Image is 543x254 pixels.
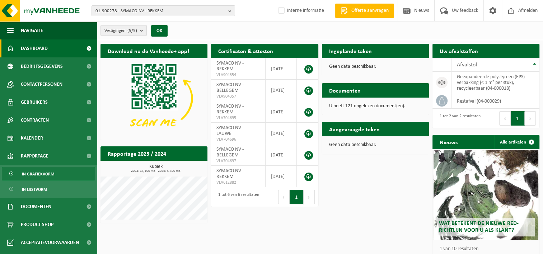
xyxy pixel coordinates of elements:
[322,83,368,97] h2: Documenten
[2,182,95,196] a: In lijstvorm
[266,166,297,187] td: [DATE]
[21,93,48,111] span: Gebruikers
[216,147,244,158] span: SYMACO NV - BELLEGEM
[335,4,394,18] a: Offerte aanvragen
[304,190,315,204] button: Next
[215,189,259,205] div: 1 tot 6 van 6 resultaten
[21,147,48,165] span: Rapportage
[216,125,244,136] span: SYMACO NV - LAUWE
[216,180,259,185] span: VLA612882
[432,44,485,58] h2: Uw afvalstoffen
[151,25,168,37] button: OK
[21,39,48,57] span: Dashboard
[216,61,244,72] span: SYMACO NV - REKKEM
[22,167,54,181] span: In grafiekvorm
[266,101,297,123] td: [DATE]
[21,129,43,147] span: Kalender
[499,111,511,126] button: Previous
[104,169,207,173] span: 2024: 14,100 m3 - 2025: 4,400 m3
[329,64,422,69] p: Geen data beschikbaar.
[322,122,387,136] h2: Aangevraagde taken
[439,221,519,233] span: Wat betekent de nieuwe RED-richtlijn voor u als klant?
[216,168,244,179] span: SYMACO NV - REKKEM
[21,57,63,75] span: Bedrijfsgegevens
[104,164,207,173] h3: Kubiek
[451,72,539,93] td: geëxpandeerde polystyreen (EPS) verpakking (< 1 m² per stuk), recycleerbaar (04-000018)
[104,25,137,36] span: Vestigingen
[154,160,207,175] a: Bekijk rapportage
[100,44,196,58] h2: Download nu de Vanheede+ app!
[100,25,147,36] button: Vestigingen(5/5)
[457,62,477,68] span: Afvalstof
[216,158,259,164] span: VLA704697
[216,137,259,142] span: VLA704696
[436,110,481,126] div: 1 tot 2 van 2 resultaten
[329,142,422,147] p: Geen data beschikbaar.
[211,44,280,58] h2: Certificaten & attesten
[278,190,290,204] button: Previous
[266,144,297,166] td: [DATE]
[216,115,259,121] span: VLA704695
[216,72,259,78] span: VLA904354
[100,58,207,138] img: Download de VHEPlus App
[21,216,53,234] span: Product Shop
[329,104,422,109] p: U heeft 121 ongelezen document(en).
[451,93,539,109] td: restafval (04-000029)
[266,80,297,101] td: [DATE]
[511,111,525,126] button: 1
[350,7,390,14] span: Offerte aanvragen
[216,82,244,93] span: SYMACO NV - BELLEGEM
[277,5,324,16] label: Interne informatie
[440,246,536,251] p: 1 van 10 resultaten
[21,198,51,216] span: Documenten
[322,44,379,58] h2: Ingeplande taken
[21,75,62,93] span: Contactpersonen
[21,22,43,39] span: Navigatie
[290,190,304,204] button: 1
[95,6,225,17] span: 01-900278 - SYMACO NV - REKKEM
[2,167,95,180] a: In grafiekvorm
[434,150,538,240] a: Wat betekent de nieuwe RED-richtlijn voor u als klant?
[127,28,137,33] count: (5/5)
[525,111,536,126] button: Next
[266,123,297,144] td: [DATE]
[21,111,49,129] span: Contracten
[432,135,465,149] h2: Nieuws
[100,146,173,160] h2: Rapportage 2025 / 2024
[266,58,297,80] td: [DATE]
[216,94,259,99] span: VLA904357
[22,183,47,196] span: In lijstvorm
[92,5,235,16] button: 01-900278 - SYMACO NV - REKKEM
[216,104,244,115] span: SYMACO NV - REKKEM
[494,135,539,149] a: Alle artikelen
[21,234,79,251] span: Acceptatievoorwaarden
